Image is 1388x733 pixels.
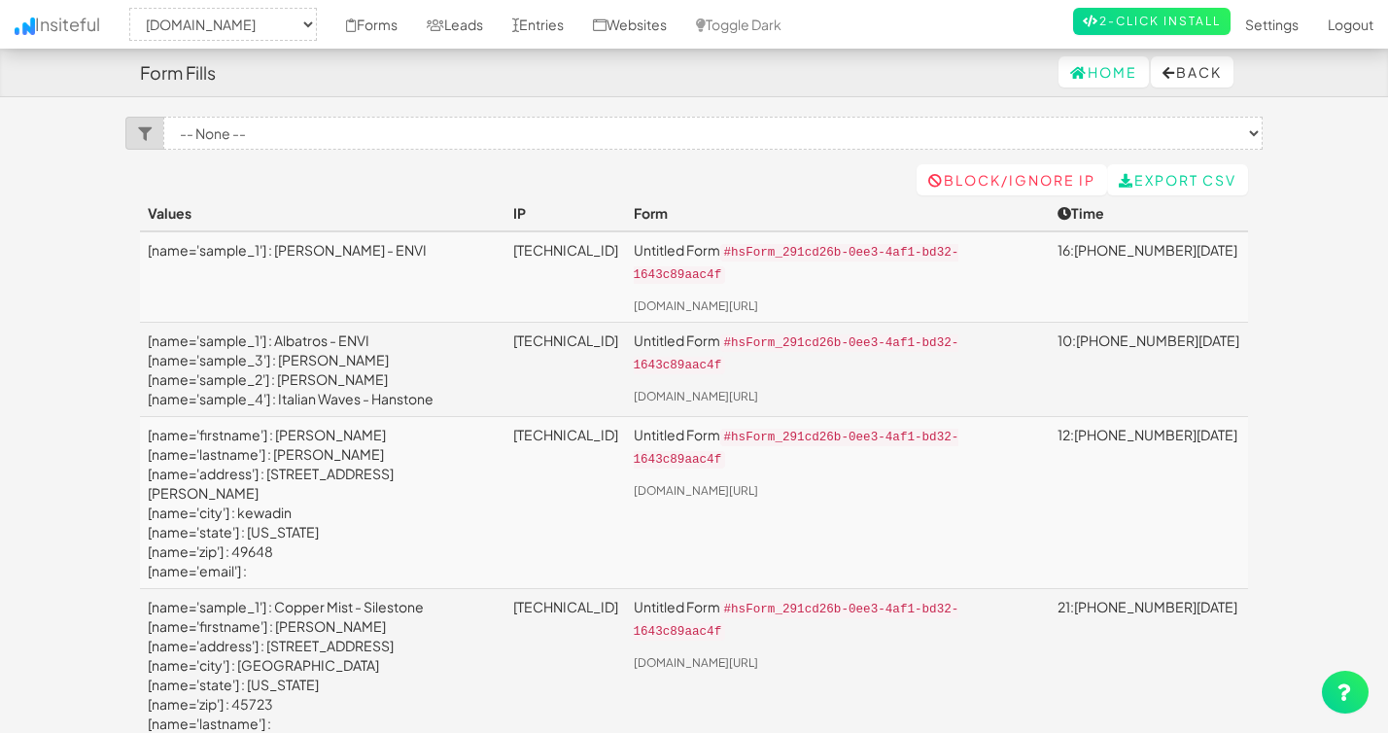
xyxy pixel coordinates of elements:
[1073,8,1231,35] a: 2-Click Install
[140,322,505,416] td: [name='sample_1'] : Albatros - ENVI [name='sample_3'] : [PERSON_NAME] [name='sample_2'] : [PERSON...
[634,429,959,469] code: #hsForm_291cd26b-0ee3-4af1-bd32-1643c89aac4f
[1050,195,1248,231] th: Time
[917,164,1107,195] a: Block/Ignore IP
[1050,416,1248,588] td: 12:[PHONE_NUMBER][DATE]
[634,425,1043,470] p: Untitled Form
[1107,164,1248,195] a: Export CSV
[140,63,216,83] h4: Form Fills
[140,231,505,322] td: [name='sample_1'] : [PERSON_NAME] - ENVI
[513,332,618,349] a: [TECHNICAL_ID]
[505,195,626,231] th: IP
[634,483,758,498] a: [DOMAIN_NAME][URL]
[634,334,959,374] code: #hsForm_291cd26b-0ee3-4af1-bd32-1643c89aac4f
[513,598,618,615] a: [TECHNICAL_ID]
[634,655,758,670] a: [DOMAIN_NAME][URL]
[1151,56,1233,87] button: Back
[634,601,959,641] code: #hsForm_291cd26b-0ee3-4af1-bd32-1643c89aac4f
[140,195,505,231] th: Values
[634,389,758,403] a: [DOMAIN_NAME][URL]
[634,244,959,284] code: #hsForm_291cd26b-0ee3-4af1-bd32-1643c89aac4f
[513,426,618,443] a: [TECHNICAL_ID]
[15,17,35,35] img: icon.png
[634,240,1043,285] p: Untitled Form
[634,331,1043,375] p: Untitled Form
[513,241,618,259] a: [TECHNICAL_ID]
[634,597,1043,642] p: Untitled Form
[1058,56,1149,87] a: Home
[1050,322,1248,416] td: 10:[PHONE_NUMBER][DATE]
[634,298,758,313] a: [DOMAIN_NAME][URL]
[1050,231,1248,322] td: 16:[PHONE_NUMBER][DATE]
[626,195,1051,231] th: Form
[140,416,505,588] td: [name='firstname'] : [PERSON_NAME] [name='lastname'] : [PERSON_NAME] [name='address'] : [STREET_A...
